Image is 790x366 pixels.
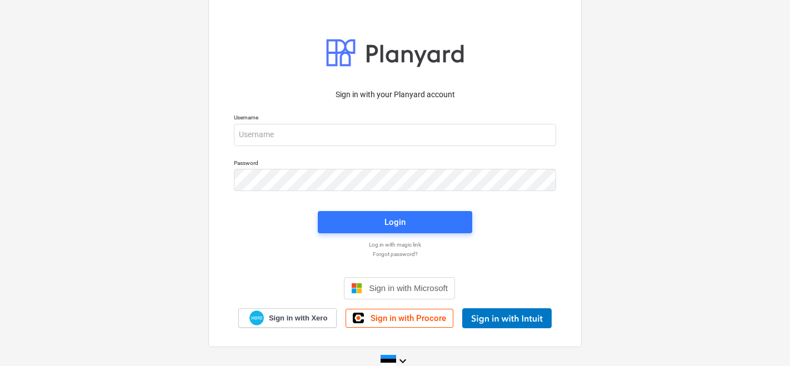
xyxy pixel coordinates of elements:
button: Login [318,211,472,233]
a: Sign in with Procore [346,309,453,328]
div: Login [384,215,406,229]
p: Username [234,114,556,123]
span: Sign in with Xero [269,313,327,323]
img: Microsoft logo [351,283,362,294]
p: Password [234,159,556,169]
a: Sign in with Xero [238,308,337,328]
input: Username [234,124,556,146]
span: Sign in with Microsoft [369,283,448,293]
img: Xero logo [249,310,264,325]
p: Sign in with your Planyard account [234,89,556,101]
a: Forgot password? [228,250,562,258]
a: Log in with magic link [228,241,562,248]
span: Sign in with Procore [371,313,446,323]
